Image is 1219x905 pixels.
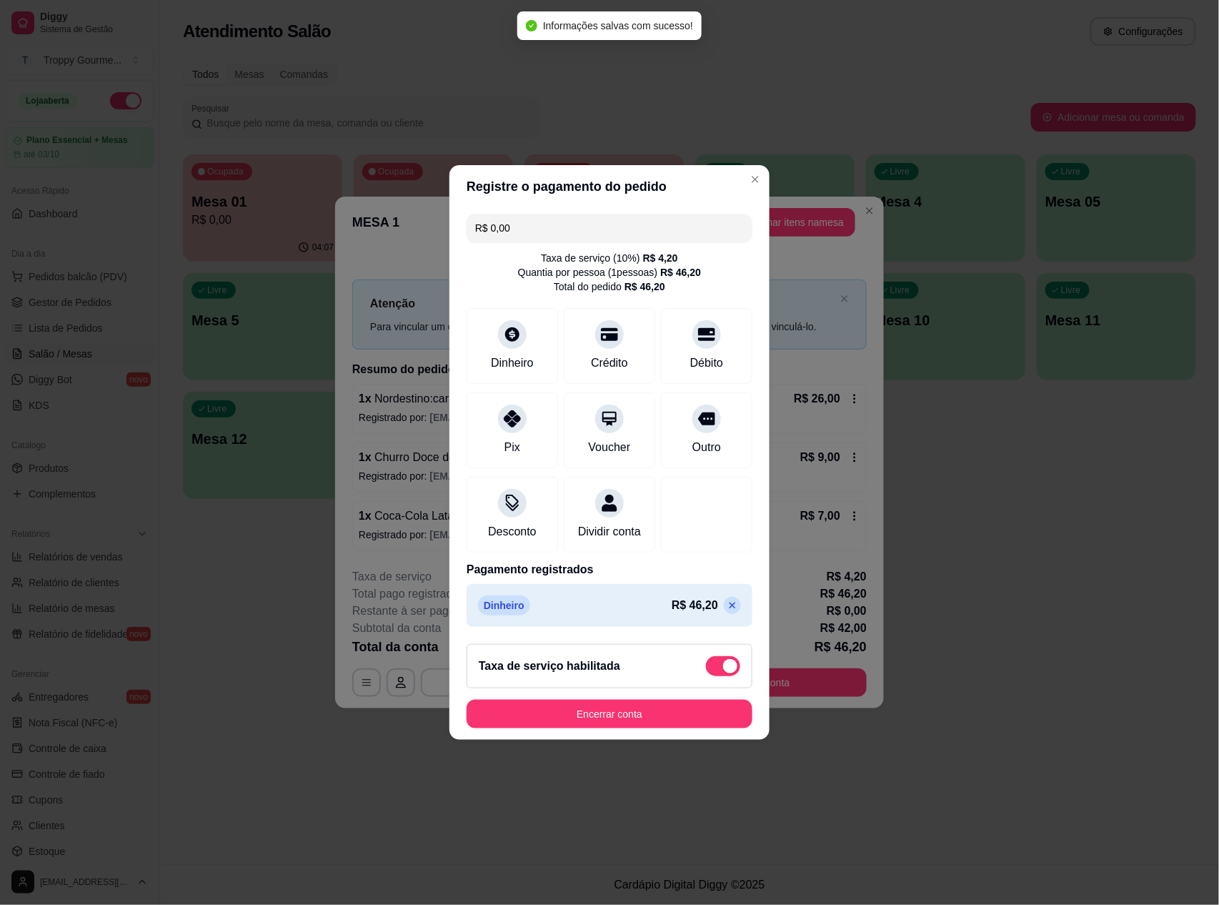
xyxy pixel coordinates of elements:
[578,523,641,540] div: Dividir conta
[449,165,770,208] header: Registre o pagamento do pedido
[478,595,530,615] p: Dinheiro
[518,265,701,280] div: Quantia por pessoa ( 1 pessoas)
[526,20,537,31] span: check-circle
[541,251,678,265] div: Taxa de serviço ( 10 %)
[543,20,693,31] span: Informações salvas com sucesso!
[643,251,678,265] div: R$ 4,20
[554,280,665,294] div: Total do pedido
[589,439,631,456] div: Voucher
[504,439,520,456] div: Pix
[672,597,718,614] p: R$ 46,20
[479,658,620,675] h2: Taxa de serviço habilitada
[475,214,744,242] input: Ex.: hambúrguer de cordeiro
[625,280,665,294] div: R$ 46,20
[660,265,701,280] div: R$ 46,20
[690,355,723,372] div: Débito
[692,439,721,456] div: Outro
[467,700,752,728] button: Encerrar conta
[744,168,767,191] button: Close
[491,355,534,372] div: Dinheiro
[467,561,752,578] p: Pagamento registrados
[488,523,537,540] div: Desconto
[591,355,628,372] div: Crédito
